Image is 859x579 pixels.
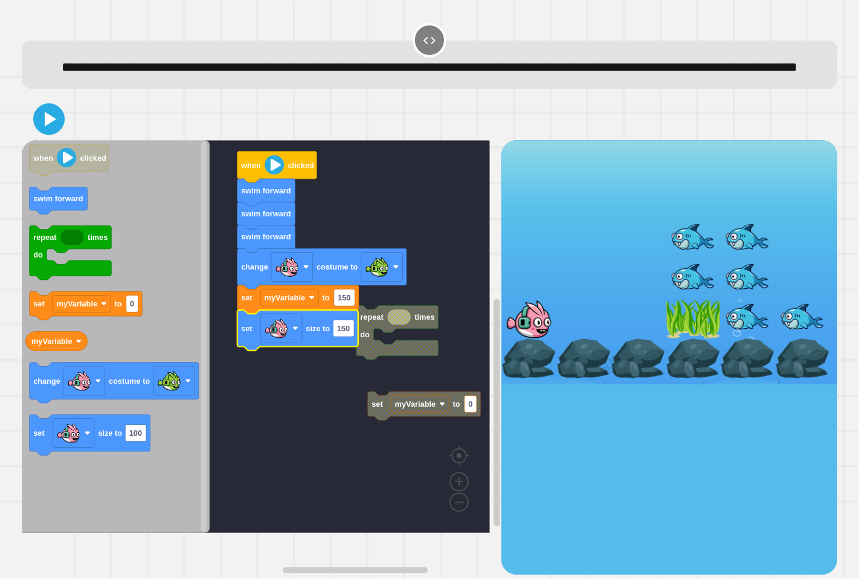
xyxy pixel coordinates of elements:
text: costume to [317,262,358,271]
text: set [241,323,253,332]
div: Blockly Workspace [22,140,502,575]
text: swim forward [241,186,291,195]
text: set [372,399,383,409]
text: repeat [360,312,384,322]
text: swim forward [241,209,291,218]
text: to [322,293,329,302]
text: to [114,299,121,308]
text: change [241,262,268,271]
text: 150 [338,293,350,302]
text: myVariable [264,293,305,302]
text: clicked [80,153,106,162]
text: costume to [109,376,150,385]
text: change [33,376,60,385]
text: swim forward [241,232,291,241]
text: swim forward [33,194,83,203]
text: myVariable [31,337,72,346]
text: repeat [33,233,57,242]
text: size to [306,323,330,332]
text: do [360,330,370,339]
text: to [452,399,460,409]
text: 0 [468,399,472,409]
text: set [241,293,253,302]
text: times [414,312,434,322]
text: myVariable [56,299,97,308]
text: size to [98,429,122,438]
text: clicked [288,160,314,169]
text: 0 [130,299,134,308]
text: times [88,233,108,242]
text: do [33,250,43,259]
text: 100 [129,429,141,438]
text: myVariable [394,399,436,409]
text: 150 [336,323,349,332]
text: when [240,160,261,169]
text: set [33,299,45,308]
text: when [33,153,53,162]
text: set [33,429,45,438]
